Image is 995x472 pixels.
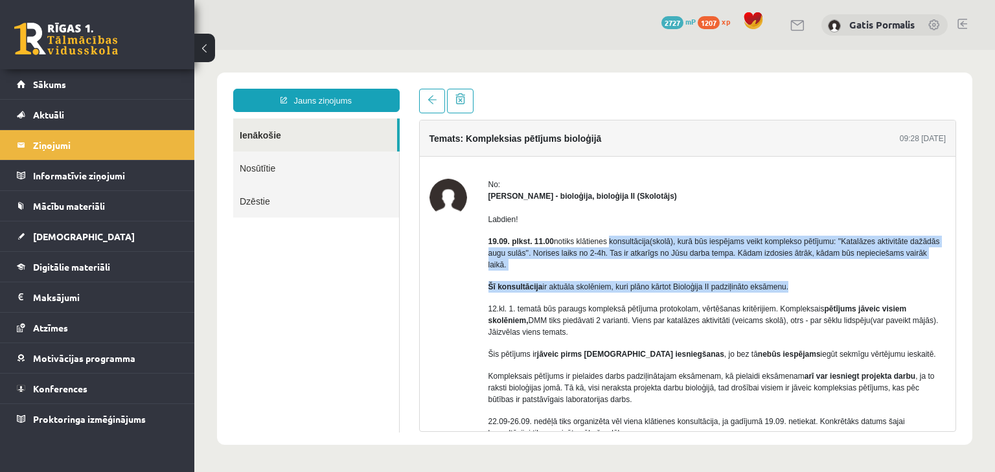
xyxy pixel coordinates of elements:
a: Digitālie materiāli [17,252,178,282]
a: Rīgas 1. Tālmācības vidusskola [14,23,118,55]
a: [DEMOGRAPHIC_DATA] [17,221,178,251]
a: Sākums [17,69,178,99]
strong: Šī konsultācija [294,232,349,242]
p: ir aktuāla skolēniem, kuri plāno kārtot Bioloģija II padziļināto eksāmenu. [294,231,752,243]
span: xp [722,16,730,27]
span: Konferences [33,383,87,394]
span: Mācību materiāli [33,200,105,212]
a: Mācību materiāli [17,191,178,221]
span: mP [685,16,696,27]
span: Digitālie materiāli [33,261,110,273]
img: Elza Saulīte - bioloģija, bioloģija II [235,129,273,166]
strong: 19.09. plkst. 11.00 [294,187,360,196]
strong: jāveic pirms [DEMOGRAPHIC_DATA] iesniegšanas [343,300,530,309]
a: Ienākošie [39,69,203,102]
a: Proktoringa izmēģinājums [17,404,178,434]
a: Maksājumi [17,282,178,312]
span: Aktuāli [33,109,64,120]
p: 12.kl. 1. tematā būs paraugs kompleksā pētījuma protokolam, vērtēšanas kritērijiem. Kompleksais D... [294,253,752,288]
a: Konferences [17,374,178,403]
p: notiks klātienes konsultācija(skolā), kurā būs iespējams veikt komplekso pētījumu: ''Katalāzes ak... [294,186,752,221]
span: Proktoringa izmēģinājums [33,413,146,425]
legend: Ziņojumi [33,130,178,160]
strong: arī var iesniegt projekta darbu [610,322,721,331]
a: Jauns ziņojums [39,39,205,62]
a: Aktuāli [17,100,178,129]
span: [DEMOGRAPHIC_DATA] [33,230,135,242]
a: Atzīmes [17,313,178,343]
span: Atzīmes [33,322,68,333]
a: Informatīvie ziņojumi [17,161,178,190]
a: Nosūtītie [39,102,205,135]
h4: Temats: Kompleksias pētījums bioloģijā [235,84,407,94]
span: 1207 [698,16,720,29]
img: Gatis Pormalis [828,19,841,32]
a: Gatis Pormalis [849,18,915,31]
legend: Informatīvie ziņojumi [33,161,178,190]
span: 2727 [661,16,683,29]
strong: [PERSON_NAME] - bioloģija, bioloģija II (Skolotājs) [294,142,483,151]
div: No: [294,129,752,140]
p: Kompleksais pētījums ir pielaides darbs padziļinātajam eksāmenam, kā pielaidi eksāmenam , ja to r... [294,320,752,355]
span: Motivācijas programma [33,352,135,364]
a: Motivācijas programma [17,343,178,373]
span: Sākums [33,78,66,90]
a: Dzēstie [39,135,205,168]
a: 2727 mP [661,16,696,27]
p: Labdien! [294,164,752,175]
p: Šis pētījums ir , jo bez tā iegūt sekmīgu vērtējumu ieskaitē. [294,298,752,310]
div: 09:28 [DATE] [705,83,751,95]
legend: Maksājumi [33,282,178,312]
p: 22.09-26.09. nedēļā tiks organizēta vēl viena klātienes konsultācija, ja gadījumā 19.09. netiekat... [294,366,752,389]
strong: nebūs iespējams [564,300,626,309]
a: 1207 xp [698,16,737,27]
a: Ziņojumi [17,130,178,160]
